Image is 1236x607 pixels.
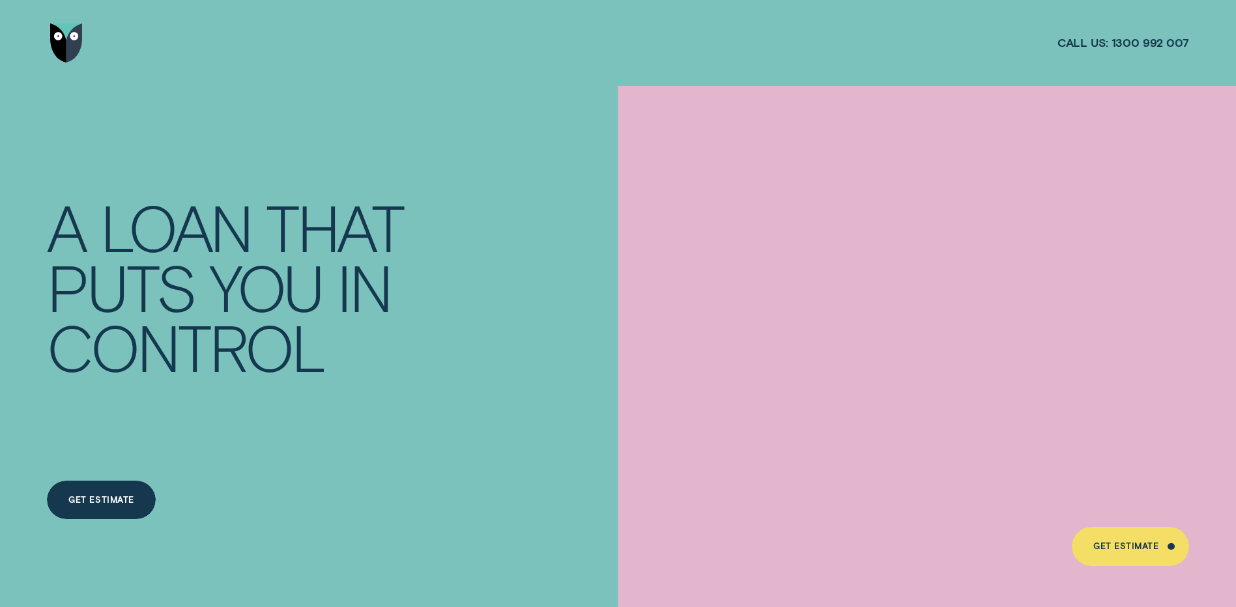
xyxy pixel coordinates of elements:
span: Call us: [1057,35,1108,50]
span: 1300 992 007 [1112,35,1189,50]
a: Call us:1300 992 007 [1057,35,1189,50]
a: Get Estimate [47,481,155,519]
img: Wisr [50,23,82,62]
h4: A LOAN THAT PUTS YOU IN CONTROL [47,197,419,377]
a: Get Estimate [1072,527,1188,565]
